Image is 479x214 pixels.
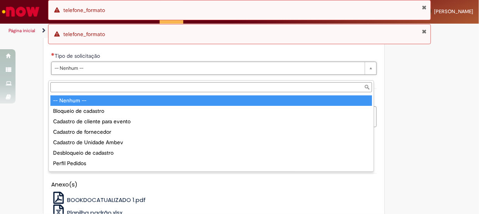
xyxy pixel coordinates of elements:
div: Cadastro de cliente para evento [50,116,372,127]
div: -- Nenhum -- [50,95,372,106]
div: Reativação de Cadastro de Clientes Promax [50,169,372,179]
div: Bloqueio de cadastro [50,106,372,116]
ul: Tipo de solicitação [49,94,374,171]
div: Cadastro de fornecedor [50,127,372,137]
div: Cadastro de Unidade Ambev [50,137,372,148]
div: Desbloqueio de cadastro [50,148,372,158]
div: Perfil Pedidos [50,158,372,169]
